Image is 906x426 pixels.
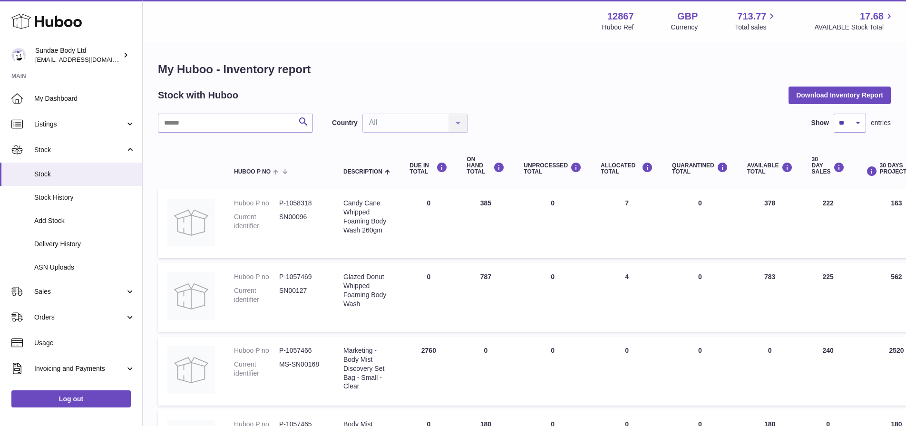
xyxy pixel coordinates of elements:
[789,87,891,104] button: Download Inventory Report
[698,273,702,281] span: 0
[34,339,135,348] span: Usage
[34,170,135,179] span: Stock
[234,169,271,175] span: Huboo P no
[672,162,728,175] div: QUARANTINED Total
[332,118,358,127] label: Country
[34,263,135,272] span: ASN Uploads
[34,313,125,322] span: Orders
[234,272,279,281] dt: Huboo P no
[860,10,884,23] span: 17.68
[601,162,653,175] div: ALLOCATED Total
[514,189,591,258] td: 0
[467,156,505,175] div: ON HAND Total
[279,213,324,231] dd: SN00096
[34,120,125,129] span: Listings
[802,189,854,258] td: 222
[811,118,829,127] label: Show
[457,337,514,406] td: 0
[279,346,324,355] dd: P-1057466
[343,199,390,235] div: Candy Cane Whipped Foaming Body Wash 260gm
[409,162,448,175] div: DUE IN TOTAL
[677,10,698,23] strong: GBP
[607,10,634,23] strong: 12867
[802,337,854,406] td: 240
[234,360,279,378] dt: Current identifier
[737,10,766,23] span: 713.77
[158,62,891,77] h1: My Huboo - Inventory report
[34,364,125,373] span: Invoicing and Payments
[698,199,702,207] span: 0
[814,10,895,32] a: 17.68 AVAILABLE Stock Total
[738,189,802,258] td: 378
[591,263,662,332] td: 4
[234,213,279,231] dt: Current identifier
[514,337,591,406] td: 0
[279,286,324,304] dd: SN00127
[812,156,845,175] div: 30 DAY SALES
[11,48,26,62] img: internalAdmin-12867@internal.huboo.com
[167,346,215,394] img: product image
[234,286,279,304] dt: Current identifier
[400,263,457,332] td: 0
[279,199,324,208] dd: P-1058318
[11,390,131,407] a: Log out
[34,193,135,202] span: Stock History
[602,23,634,32] div: Huboo Ref
[279,360,324,378] dd: MS-SN00168
[234,346,279,355] dt: Huboo P no
[698,347,702,354] span: 0
[738,263,802,332] td: 783
[34,287,125,296] span: Sales
[735,23,777,32] span: Total sales
[457,263,514,332] td: 787
[34,94,135,103] span: My Dashboard
[735,10,777,32] a: 713.77 Total sales
[234,199,279,208] dt: Huboo P no
[158,89,238,102] h2: Stock with Huboo
[591,337,662,406] td: 0
[591,189,662,258] td: 7
[738,337,802,406] td: 0
[167,272,215,320] img: product image
[400,337,457,406] td: 2760
[35,46,121,64] div: Sundae Body Ltd
[814,23,895,32] span: AVAILABLE Stock Total
[514,263,591,332] td: 0
[34,145,125,155] span: Stock
[871,118,891,127] span: entries
[35,56,140,63] span: [EMAIL_ADDRESS][DOMAIN_NAME]
[343,346,390,391] div: Marketing - Body Mist Discovery Set Bag - Small - Clear
[343,169,382,175] span: Description
[524,162,582,175] div: UNPROCESSED Total
[34,240,135,249] span: Delivery History
[457,189,514,258] td: 385
[343,272,390,309] div: Glazed Donut Whipped Foaming Body Wash
[802,263,854,332] td: 225
[671,23,698,32] div: Currency
[747,162,793,175] div: AVAILABLE Total
[400,189,457,258] td: 0
[279,272,324,281] dd: P-1057469
[167,199,215,246] img: product image
[34,216,135,225] span: Add Stock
